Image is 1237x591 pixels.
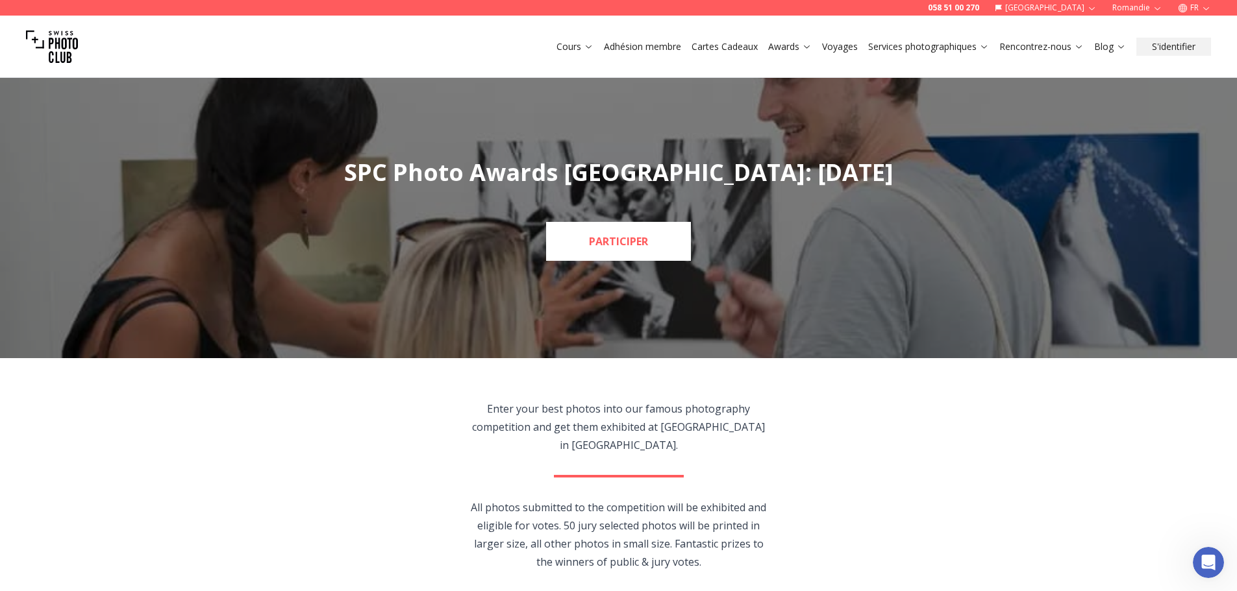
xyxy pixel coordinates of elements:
div: Fermer [228,5,251,29]
a: Services photographiques [868,40,989,53]
a: Awards [768,40,812,53]
button: Cartes Cadeaux [686,38,763,56]
div: Léa • Il y a 13 min [21,145,94,152]
a: Voyages [822,40,858,53]
button: S'identifier [1136,38,1211,56]
button: Accueil [203,5,228,30]
button: Adhésion membre [599,38,686,56]
a: Cartes Cadeaux [692,40,758,53]
a: Adhésion membre [604,40,681,53]
button: Services photographiques [863,38,994,56]
a: Rencontrez-nous [999,40,1084,53]
button: go back [8,5,33,30]
button: Soumettre [208,211,234,237]
div: Salut 😀 Jetez-y un coup d'œil! contactez-nous pour plus d'informations.Léa • Il y a 13 minAdd rea... [10,88,213,142]
button: Voyages [817,38,863,56]
a: Blog [1094,40,1126,53]
span: • À l’instant [48,160,106,169]
iframe: Intercom live chat [1193,547,1224,578]
button: Awards [763,38,817,56]
span: Léa [31,160,48,169]
div: Email [55,195,234,208]
a: 058 51 00 270 [928,3,979,13]
p: All photos submitted to the competition will be exhibited and eligible for votes. 50 jury selecte... [470,498,767,571]
input: Enter your email [55,211,208,237]
div: Salut 😀 Jetez-y un coup d'œil! contactez-nous pour plus d'informations. [21,96,203,134]
p: Enter your best photos into our famous photography competition and get them exhibited at [GEOGRAP... [470,400,767,454]
a: Cours [556,40,594,53]
img: Profile image for Léa [10,157,26,173]
button: Cours [551,38,599,56]
h1: Léa [63,6,81,16]
button: Blog [1089,38,1131,56]
div: Léa dit… [10,88,249,273]
img: Profile image for Léa [37,7,58,28]
a: PARTICIPER [546,222,691,261]
img: Swiss photo club [26,21,78,73]
p: Actif [63,16,82,29]
button: Rencontrez-nous [994,38,1089,56]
